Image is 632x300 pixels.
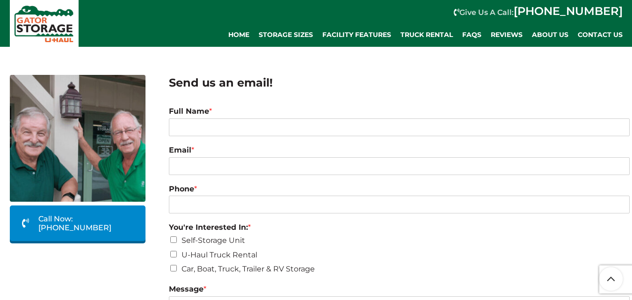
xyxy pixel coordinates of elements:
[169,146,630,155] label: Email
[400,31,453,39] span: Truck Rental
[462,31,481,39] span: FAQs
[169,107,630,117] label: Full Name
[599,267,623,291] a: Scroll to top button
[182,250,257,259] label: U-Haul Truck Rental
[169,223,630,233] label: You're Interested In:
[578,31,623,39] span: Contact Us
[224,26,254,44] a: Home
[527,26,573,44] a: About Us
[532,31,568,39] span: About Us
[259,31,313,39] span: Storage Sizes
[322,31,391,39] span: Facility Features
[459,8,623,17] strong: Give Us A Call:
[396,26,458,44] a: Truck Rental
[486,26,527,44] a: REVIEWS
[182,264,315,273] label: Car, Boat, Truck, Trailer & RV Storage
[458,26,486,44] a: FAQs
[254,26,318,44] a: Storage Sizes
[169,75,630,91] h2: Send us an email!
[318,26,396,44] a: Facility Features
[169,285,630,294] label: Message
[228,31,249,39] span: Home
[573,26,627,44] a: Contact Us
[182,236,245,245] label: Self-Storage Unit
[169,184,630,194] label: Phone
[491,31,523,39] span: REVIEWS
[83,26,627,44] div: Main navigation
[10,205,145,241] a: Call Now: [PHONE_NUMBER]
[514,4,623,18] a: [PHONE_NUMBER]
[10,75,145,202] img: Dave and Terry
